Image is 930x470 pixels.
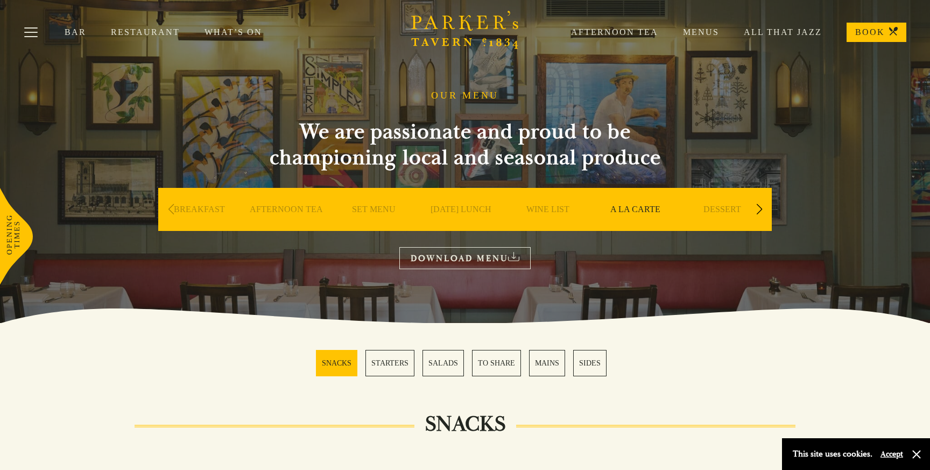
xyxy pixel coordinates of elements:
a: DOWNLOAD MENU [399,247,531,269]
p: This site uses cookies. [793,446,872,462]
div: 7 / 9 [681,188,763,263]
div: 4 / 9 [420,188,502,263]
a: DESSERT [703,204,741,247]
a: 2 / 6 [365,350,414,376]
a: 5 / 6 [529,350,565,376]
a: A LA CARTE [610,204,660,247]
h2: We are passionate and proud to be championing local and seasonal produce [250,119,680,171]
a: 4 / 6 [472,350,521,376]
div: 5 / 9 [507,188,589,263]
a: AFTERNOON TEA [250,204,323,247]
a: 3 / 6 [422,350,464,376]
div: 6 / 9 [594,188,676,263]
div: 2 / 9 [245,188,327,263]
a: BREAKFAST [174,204,225,247]
h2: SNACKS [414,411,516,437]
div: 3 / 9 [333,188,414,263]
a: 6 / 6 [573,350,607,376]
a: WINE LIST [526,204,569,247]
div: Previous slide [164,198,178,221]
button: Accept [880,449,903,459]
div: 8 / 9 [769,188,850,263]
a: [DATE] LUNCH [431,204,491,247]
a: SET MENU [352,204,396,247]
a: 1 / 6 [316,350,357,376]
div: Next slide [752,198,766,221]
div: 1 / 9 [158,188,240,263]
h1: OUR MENU [431,90,499,102]
button: Close and accept [911,449,922,460]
